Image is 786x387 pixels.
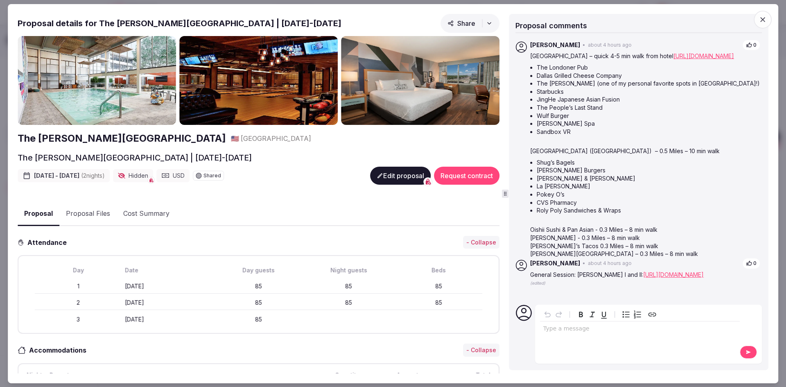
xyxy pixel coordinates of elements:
span: [PERSON_NAME] [530,41,580,49]
div: 85 [305,282,392,290]
span: (edited) [530,281,545,285]
h2: The [PERSON_NAME][GEOGRAPHIC_DATA] | [DATE]-[DATE] [18,152,252,163]
button: Underline [598,309,610,320]
button: Request contract [434,167,499,185]
span: ( 2 night s ) [81,172,105,179]
div: 3 [35,315,122,324]
li: La [PERSON_NAME] [537,182,760,190]
div: Quantity [322,371,361,380]
li: [PERSON_NAME] Burgers [537,166,760,174]
button: Create link [646,309,658,320]
p: [PERSON_NAME][GEOGRAPHIC_DATA] – 0.3 Miles – 8 min walk [530,250,760,258]
button: 0 [742,258,760,269]
div: 85 [395,299,482,307]
span: 0 [753,260,757,267]
button: Cost Summary [117,202,176,226]
div: 85 [215,299,302,307]
li: Wulf Burger [537,112,760,120]
button: Proposal Files [59,202,117,226]
div: 85 [215,282,302,290]
img: Gallery photo 3 [341,36,499,125]
div: 85 [215,315,302,324]
div: 85 [305,299,392,307]
button: Proposal [18,202,59,226]
p: [PERSON_NAME]’s Tacos 0.3 Miles – 8 min walk [530,242,760,250]
li: Starbucks [537,88,760,96]
li: Pokey O’s [537,190,760,199]
div: editable markdown [540,321,740,338]
p: [GEOGRAPHIC_DATA] ([GEOGRAPHIC_DATA]) – 0.5 Miles – 10 min walk [530,147,760,155]
div: Hidden [113,169,153,182]
div: [DATE] [125,299,212,307]
button: 🇺🇸 [231,134,239,143]
span: about 4 hours ago [588,42,632,49]
button: Bulleted list [620,309,632,320]
button: Numbered list [632,309,643,320]
p: [GEOGRAPHIC_DATA] – quick 4-5 min walk from hotel [530,52,760,60]
a: The [PERSON_NAME][GEOGRAPHIC_DATA] [18,131,226,145]
p: [PERSON_NAME] - 0.3 Miles – 8 min walk [530,234,760,242]
span: • [583,42,585,49]
div: 85 [395,282,482,290]
span: [PERSON_NAME] [530,259,580,267]
div: USD [156,169,190,182]
li: [PERSON_NAME] Spa [537,120,760,128]
li: Shug’s Bagels [537,158,760,167]
li: Dallas Grilled Cheese Company [537,72,760,80]
button: Italic [587,309,598,320]
img: Gallery photo 1 [18,36,176,125]
button: - Collapse [463,236,499,249]
div: toggle group [620,309,643,320]
a: [URL][DOMAIN_NAME] [643,271,704,278]
div: 2 [35,299,122,307]
span: • [583,260,585,267]
span: [DATE] - [DATE] [34,172,105,180]
div: [DATE] [125,315,212,324]
div: Night [25,371,41,380]
div: Room type [48,371,315,380]
span: Proposal comments [515,21,587,29]
p: General Session: [PERSON_NAME] I and II: [530,270,760,278]
div: Day guests [215,266,302,274]
span: 0 [753,42,757,49]
li: Roly Poly Sandwiches & Wraps [537,206,760,215]
span: Share [447,19,475,27]
span: Shared [203,173,221,178]
button: Share [440,14,499,32]
a: [URL][DOMAIN_NAME] [673,52,734,59]
p: Oishii Sushi & Pan Asian - 0.3 Miles – 8 min walk [530,226,760,234]
span: [GEOGRAPHIC_DATA] [241,134,311,143]
div: Night guests [305,266,392,274]
li: [PERSON_NAME] & [PERSON_NAME] [537,174,760,183]
button: Bold [575,309,587,320]
h3: Attendance [24,238,73,247]
li: CVS Pharmacy [537,199,760,207]
div: 1 [35,282,122,290]
button: Edit proposal [370,167,431,185]
div: [DATE] [125,282,212,290]
h2: Proposal details for The [PERSON_NAME][GEOGRAPHIC_DATA] | [DATE]-[DATE] [18,17,341,29]
li: JingHe Japanese Asian Fusion [537,95,760,104]
img: Gallery photo 2 [179,36,338,125]
div: Amount [368,371,420,380]
li: The [PERSON_NAME] (one of my personal favorite spots in [GEOGRAPHIC_DATA]!) [537,79,760,88]
button: (edited) [530,278,545,287]
h3: Accommodations [26,345,95,355]
button: - Collapse [463,344,499,357]
span: about 4 hours ago [588,260,632,267]
div: Beds [395,266,482,274]
li: Sandbox VR [537,128,760,136]
li: The People’s Last Stand [537,104,760,112]
div: Day [35,266,122,274]
div: Date [125,266,212,274]
button: 0 [742,40,760,51]
li: The Londoner Pub [537,63,760,72]
div: Total [427,371,492,380]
